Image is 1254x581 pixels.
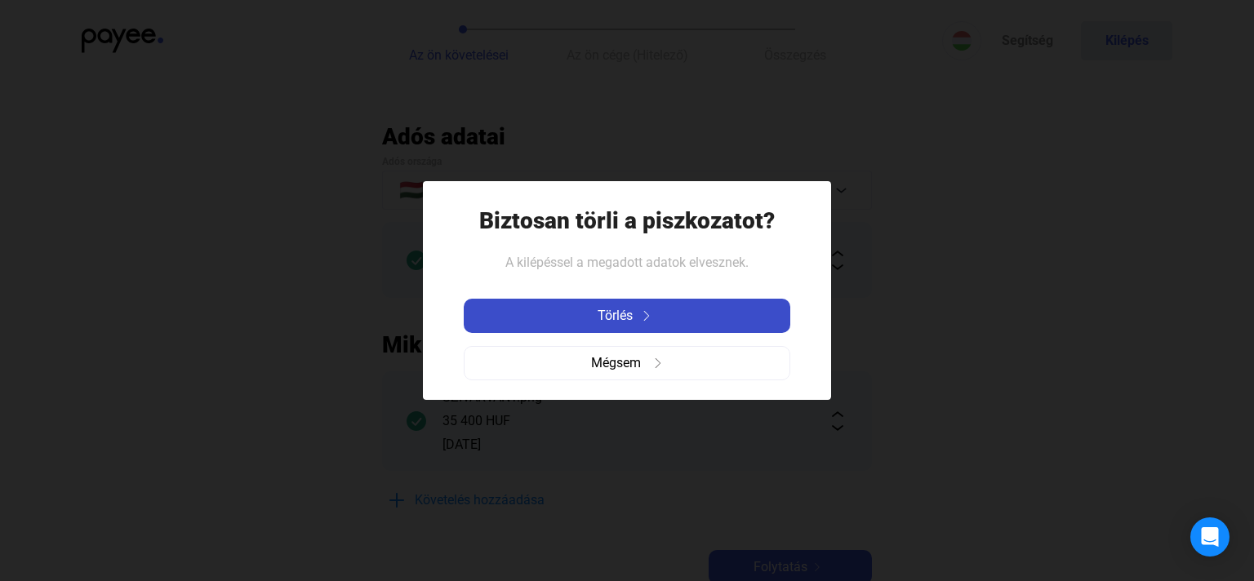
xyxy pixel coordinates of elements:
[637,311,656,321] img: arrow-right-white
[653,358,663,368] img: arrow-right-grey
[591,353,641,373] span: Mégsem
[479,206,775,235] h1: Biztosan törli a piszkozatot?
[464,346,790,380] button: Mégsemarrow-right-grey
[505,255,749,270] span: A kilépéssel a megadott adatok elvesznek.
[598,306,633,326] span: Törlés
[464,299,790,333] button: Törlésarrow-right-white
[1190,517,1230,557] div: Open Intercom Messenger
